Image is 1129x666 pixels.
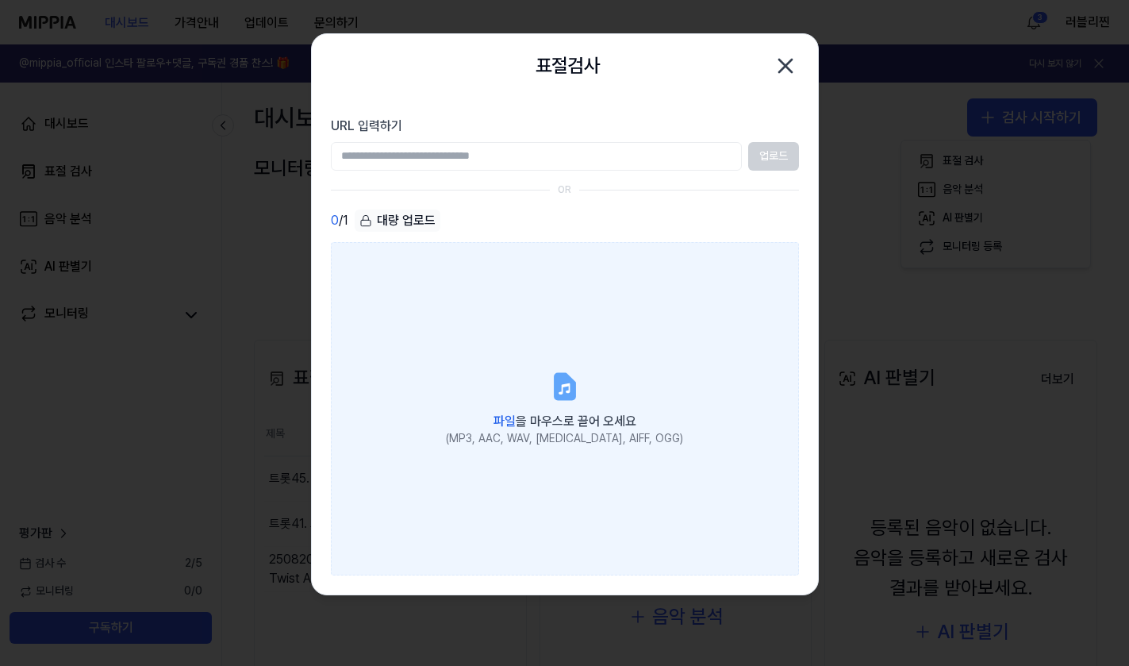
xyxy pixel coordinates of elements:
span: 파일 [493,414,516,429]
div: (MP3, AAC, WAV, [MEDICAL_DATA], AIFF, OGG) [446,431,683,447]
div: OR [558,183,571,197]
label: URL 입력하기 [331,117,799,136]
span: 을 마우스로 끌어 오세요 [493,414,636,429]
button: 대량 업로드 [355,210,440,233]
div: / 1 [331,210,348,233]
span: 0 [331,211,339,230]
h2: 표절검사 [536,51,601,81]
div: 대량 업로드 [355,210,440,232]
